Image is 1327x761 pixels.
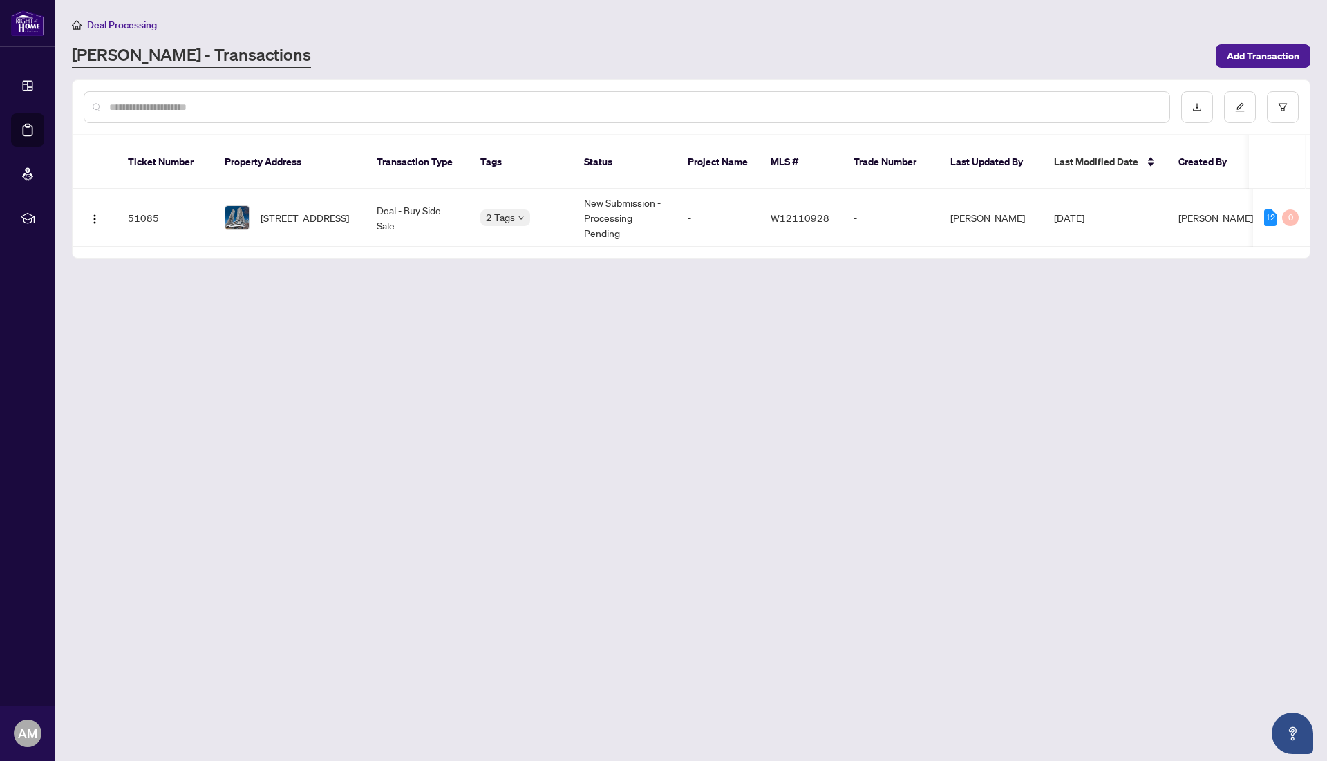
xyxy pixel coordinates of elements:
[573,135,677,189] th: Status
[89,214,100,225] img: Logo
[1272,713,1313,754] button: Open asap
[939,135,1043,189] th: Last Updated By
[1054,154,1138,169] span: Last Modified Date
[261,210,349,225] span: [STREET_ADDRESS]
[72,44,311,68] a: [PERSON_NAME] - Transactions
[1264,209,1277,226] div: 12
[843,189,939,247] td: -
[87,19,157,31] span: Deal Processing
[1224,91,1256,123] button: edit
[366,135,469,189] th: Transaction Type
[1181,91,1213,123] button: download
[214,135,366,189] th: Property Address
[771,212,829,224] span: W12110928
[1227,45,1299,67] span: Add Transaction
[1235,102,1245,112] span: edit
[1192,102,1202,112] span: download
[677,135,760,189] th: Project Name
[1216,44,1310,68] button: Add Transaction
[11,10,44,36] img: logo
[1043,135,1167,189] th: Last Modified Date
[84,207,106,229] button: Logo
[1282,209,1299,226] div: 0
[760,135,843,189] th: MLS #
[72,20,82,30] span: home
[939,189,1043,247] td: [PERSON_NAME]
[117,135,214,189] th: Ticket Number
[1278,102,1288,112] span: filter
[117,189,214,247] td: 51085
[469,135,573,189] th: Tags
[1167,135,1250,189] th: Created By
[1267,91,1299,123] button: filter
[1054,212,1084,224] span: [DATE]
[225,206,249,229] img: thumbnail-img
[843,135,939,189] th: Trade Number
[518,214,525,221] span: down
[486,209,515,225] span: 2 Tags
[1178,212,1253,224] span: [PERSON_NAME]
[366,189,469,247] td: Deal - Buy Side Sale
[677,189,760,247] td: -
[573,189,677,247] td: New Submission - Processing Pending
[18,724,37,743] span: AM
